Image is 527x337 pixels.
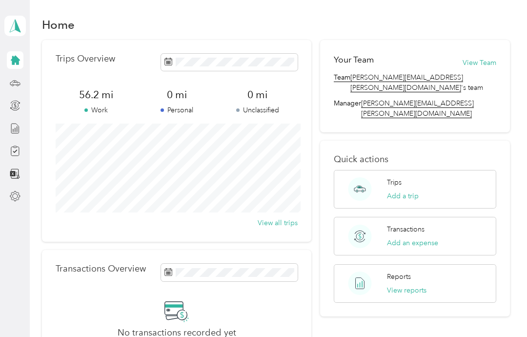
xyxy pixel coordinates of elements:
[56,88,137,102] span: 56.2 mi
[463,58,496,68] button: View Team
[387,285,426,295] button: View reports
[334,54,374,66] h2: Your Team
[56,54,115,64] p: Trips Overview
[56,264,146,274] p: Transactions Overview
[258,218,298,228] button: View all trips
[217,105,298,115] p: Unclassified
[136,105,217,115] p: Personal
[472,282,527,337] iframe: Everlance-gr Chat Button Frame
[387,224,425,234] p: Transactions
[334,98,361,119] span: Manager
[387,272,411,282] p: Reports
[217,88,298,102] span: 0 mi
[56,105,137,115] p: Work
[350,72,497,93] span: 's team
[42,20,75,30] h1: Home
[387,177,402,188] p: Trips
[334,154,497,165] p: Quick actions
[387,191,419,201] button: Add a trip
[387,238,438,248] button: Add an expense
[136,88,217,102] span: 0 mi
